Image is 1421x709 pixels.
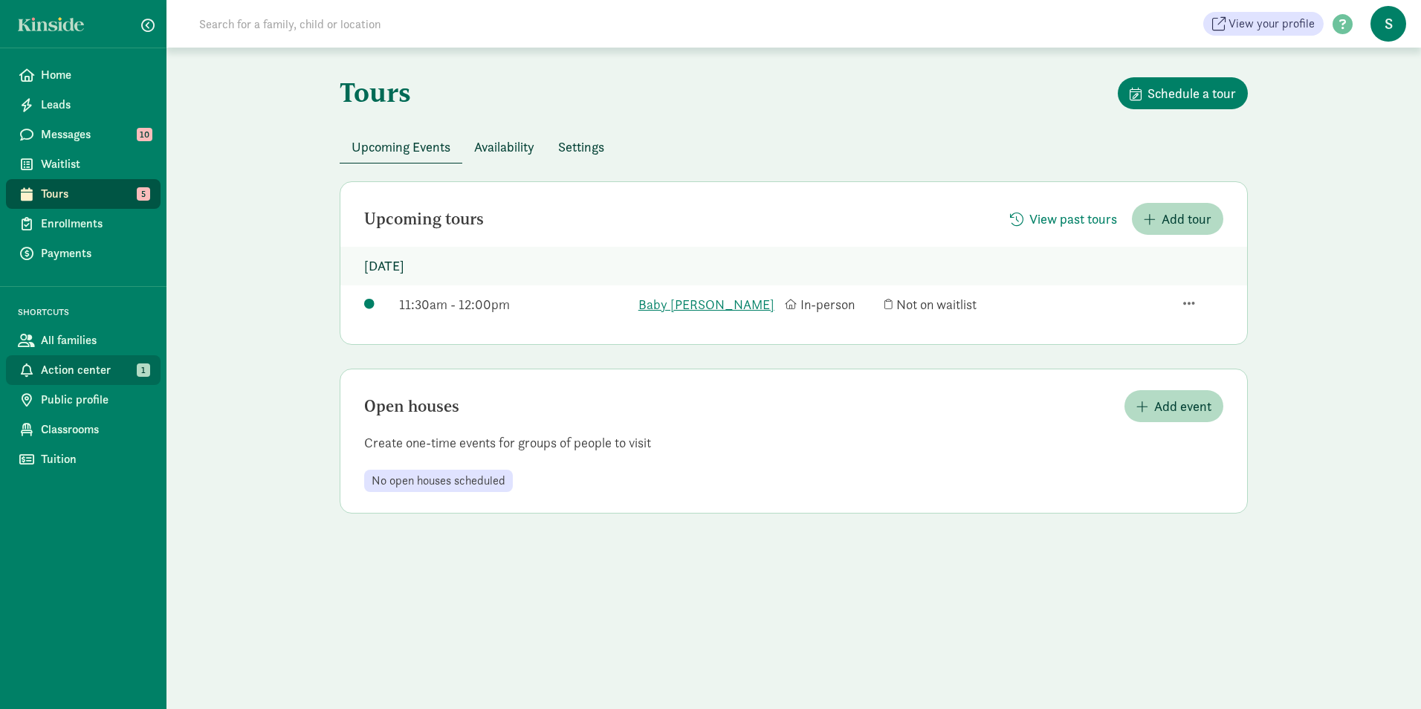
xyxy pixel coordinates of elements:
a: Action center 1 [6,355,161,385]
a: Payments [6,239,161,268]
a: Baby [PERSON_NAME] [638,294,777,314]
button: Upcoming Events [340,131,462,163]
h2: Upcoming tours [364,210,484,228]
a: Public profile [6,385,161,415]
div: 11:30am - 12:00pm [399,294,630,314]
a: View your profile [1203,12,1324,36]
a: Classrooms [6,415,161,444]
span: 5 [137,187,150,201]
button: Availability [462,131,546,163]
span: Add tour [1162,209,1211,229]
span: Payments [41,245,149,262]
span: Availability [474,137,534,157]
a: Tours 5 [6,179,161,209]
span: Public profile [41,391,149,409]
a: Home [6,60,161,90]
span: Tuition [41,450,149,468]
button: Add tour [1132,203,1223,235]
span: Settings [558,137,604,157]
a: Enrollments [6,209,161,239]
a: All families [6,326,161,355]
span: Upcoming Events [352,137,450,157]
p: [DATE] [340,247,1247,285]
button: Schedule a tour [1118,77,1248,109]
span: No open houses scheduled [372,474,505,488]
span: Enrollments [41,215,149,233]
span: S [1370,6,1406,42]
span: Waitlist [41,155,149,173]
a: Tuition [6,444,161,474]
span: View your profile [1229,15,1315,33]
span: Home [41,66,149,84]
span: View past tours [1029,209,1117,229]
a: Waitlist [6,149,161,179]
div: In-person [785,294,878,314]
button: Add event [1124,390,1223,422]
span: Action center [41,361,149,379]
a: Leads [6,90,161,120]
span: 1 [137,363,150,377]
a: View past tours [998,211,1129,228]
span: Tours [41,185,149,203]
input: Search for a family, child or location [190,9,607,39]
div: Not on waitlist [884,294,1023,314]
span: All families [41,331,149,349]
h2: Open houses [364,398,459,415]
span: Leads [41,96,149,114]
span: Add event [1154,396,1211,416]
iframe: Chat Widget [1347,638,1421,709]
span: Classrooms [41,421,149,438]
a: Messages 10 [6,120,161,149]
button: View past tours [998,203,1129,235]
button: Settings [546,131,616,163]
span: Schedule a tour [1148,83,1236,103]
p: Create one-time events for groups of people to visit [340,434,1247,452]
span: 10 [137,128,152,141]
h1: Tours [340,77,411,107]
span: Messages [41,126,149,143]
